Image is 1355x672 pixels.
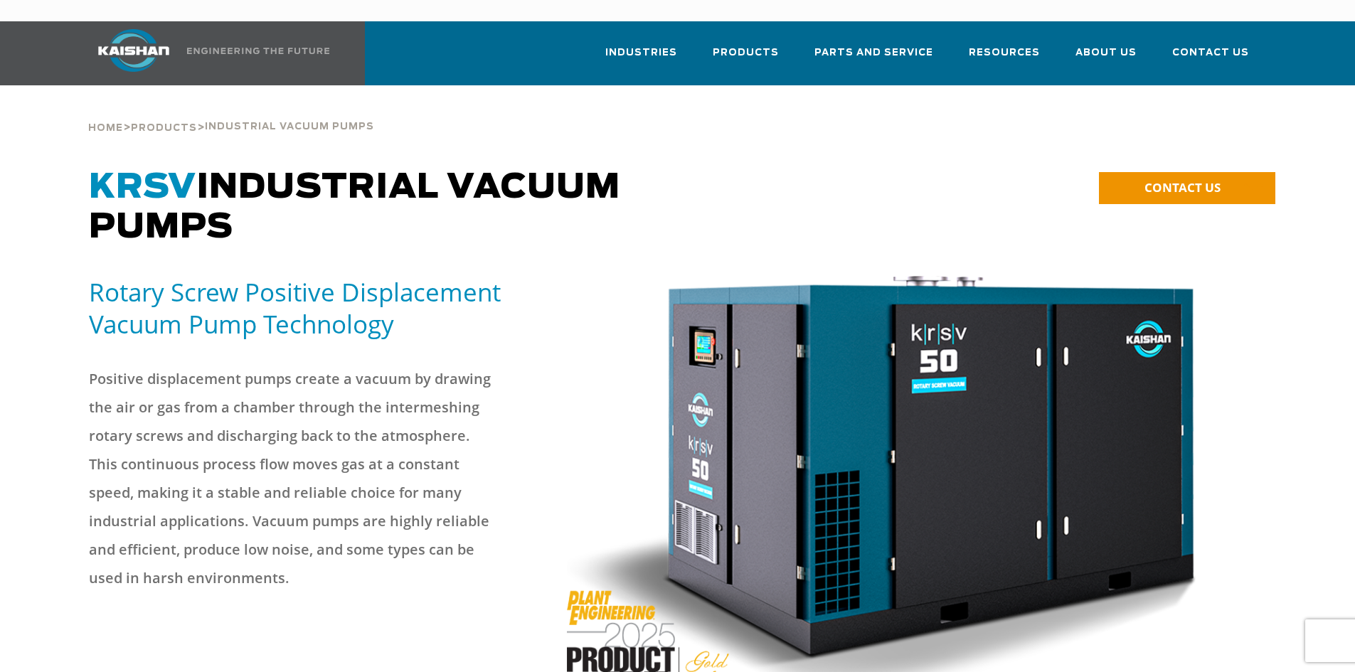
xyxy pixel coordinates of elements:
[814,34,933,82] a: Parts and Service
[1075,34,1137,82] a: About Us
[713,34,779,82] a: Products
[88,121,123,134] a: Home
[80,29,187,72] img: kaishan logo
[80,21,332,85] a: Kaishan USA
[969,45,1040,61] span: Resources
[1075,45,1137,61] span: About Us
[605,45,677,61] span: Industries
[814,45,933,61] span: Parts and Service
[205,122,374,132] span: Industrial Vacuum Pumps
[1099,172,1275,204] a: CONTACT US
[605,34,677,82] a: Industries
[89,171,620,245] span: Industrial Vacuum Pumps
[131,121,197,134] a: Products
[89,171,196,205] span: KRSV
[89,365,501,592] p: Positive displacement pumps create a vacuum by drawing the air or gas from a chamber through the ...
[1144,179,1221,196] span: CONTACT US
[131,124,197,133] span: Products
[969,34,1040,82] a: Resources
[187,48,329,54] img: Engineering the future
[713,45,779,61] span: Products
[89,276,550,340] h5: Rotary Screw Positive Displacement Vacuum Pump Technology
[1172,34,1249,82] a: Contact Us
[1172,45,1249,61] span: Contact Us
[88,85,374,139] div: > >
[88,124,123,133] span: Home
